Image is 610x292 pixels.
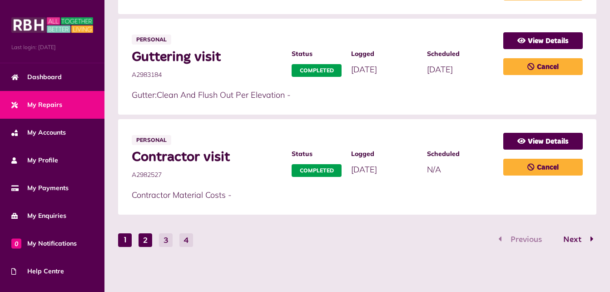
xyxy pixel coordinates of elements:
span: [DATE] [351,164,377,175]
span: Scheduled [427,149,494,159]
span: 0 [11,238,21,248]
a: Cancel [503,159,583,176]
span: My Payments [11,183,69,193]
span: Last login: [DATE] [11,43,93,51]
span: My Repairs [11,100,62,110]
span: Dashboard [11,72,62,82]
span: A2982527 [132,170,283,180]
p: Gutter:Clean And Flush Out Per Elevation - [132,89,494,101]
span: Status [292,49,342,59]
button: Go to page 2 [139,233,152,247]
span: My Accounts [11,128,66,137]
span: My Profile [11,156,58,165]
button: Go to page 4 [179,233,193,247]
a: Cancel [503,58,583,75]
span: My Notifications [11,239,77,248]
img: MyRBH [11,16,93,34]
span: [DATE] [351,64,377,75]
a: View Details [503,32,583,49]
a: View Details [503,133,583,150]
button: Go to page 3 [159,233,173,247]
span: Logged [351,49,418,59]
span: Contractor visit [132,149,283,166]
span: Help Centre [11,267,64,276]
span: A2983184 [132,70,283,80]
span: Completed [292,164,342,177]
button: Go to page 2 [554,233,596,247]
span: N/A [427,164,441,175]
span: Next [556,236,588,244]
span: Status [292,149,342,159]
p: Contractor Material Costs - [132,189,494,201]
span: Completed [292,64,342,77]
span: Personal [132,135,171,145]
span: Scheduled [427,49,494,59]
span: [DATE] [427,64,453,75]
span: Guttering visit [132,49,283,65]
span: Personal [132,35,171,45]
span: Logged [351,149,418,159]
span: My Enquiries [11,211,66,221]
